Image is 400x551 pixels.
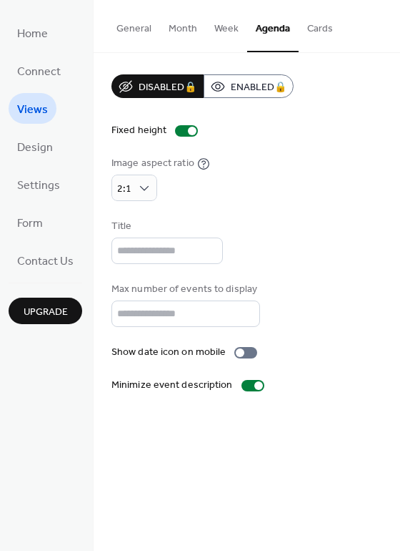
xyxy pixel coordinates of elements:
span: Connect [17,61,61,83]
a: Connect [9,55,69,86]
span: Home [17,23,48,45]
span: Contact Us [17,250,74,273]
span: 2:1 [117,180,131,199]
div: Show date icon on mobile [111,345,226,360]
a: Views [9,93,56,124]
a: Design [9,131,61,162]
a: Home [9,17,56,48]
div: Image aspect ratio [111,156,194,171]
span: Upgrade [24,305,68,320]
div: Max number of events to display [111,282,257,297]
a: Contact Us [9,245,82,275]
div: Title [111,219,220,234]
span: Settings [17,175,60,197]
span: Views [17,99,48,121]
span: Design [17,137,53,159]
a: Settings [9,169,69,200]
button: Upgrade [9,298,82,324]
span: Form [17,213,43,235]
div: Minimize event description [111,378,233,393]
div: Fixed height [111,123,166,138]
a: Form [9,207,51,238]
